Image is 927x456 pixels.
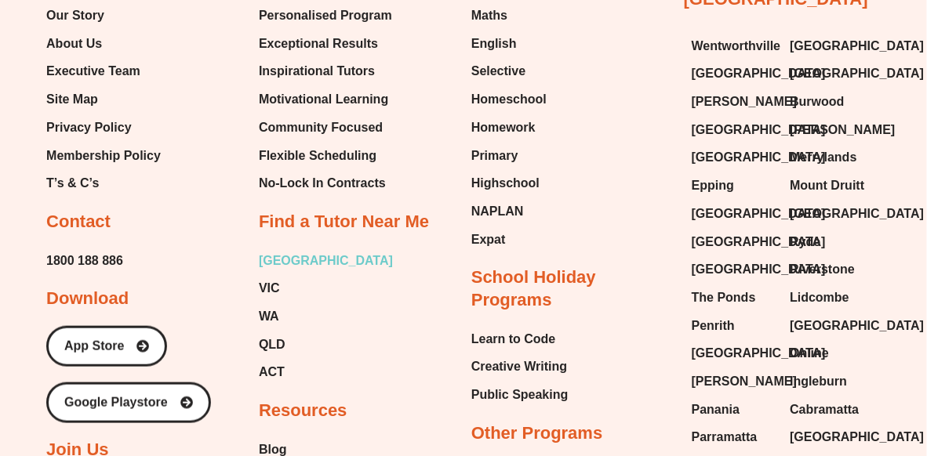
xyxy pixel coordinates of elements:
[692,202,826,226] span: [GEOGRAPHIC_DATA]
[692,286,774,309] a: The Ponds
[46,172,161,195] a: T’s & C’s
[46,249,123,273] a: 1800 188 886
[46,4,104,27] span: Our Story
[259,333,393,356] a: QLD
[692,398,774,422] a: Panania
[259,88,392,111] a: Motivational Learning
[259,172,386,195] span: No-Lock In Contracts
[259,116,392,139] a: Community Focused
[692,370,774,393] a: [PERSON_NAME]
[259,249,393,273] a: [GEOGRAPHIC_DATA]
[259,277,393,300] a: VIC
[692,286,756,309] span: The Ponds
[692,370,797,393] span: [PERSON_NAME]
[692,146,826,169] span: [GEOGRAPHIC_DATA]
[471,144,547,168] a: Primary
[471,32,517,56] span: English
[790,202,872,226] a: [GEOGRAPHIC_DATA]
[471,383,569,407] a: Public Speaking
[849,381,927,456] iframe: Chat Widget
[790,398,859,422] span: Cabramatta
[790,425,924,449] span: [GEOGRAPHIC_DATA]
[790,202,924,226] span: [GEOGRAPHIC_DATA]
[471,60,525,83] span: Selective
[790,174,864,197] span: Mount Druitt
[692,230,774,254] a: [GEOGRAPHIC_DATA]
[259,32,378,56] span: Exceptional Results
[790,90,844,114] span: Burwood
[471,228,547,252] a: Expat
[692,342,774,365] a: [GEOGRAPHIC_DATA]
[692,118,826,142] span: [GEOGRAPHIC_DATA]
[46,116,161,139] a: Privacy Policy
[259,60,392,83] a: Inspirational Tutors
[471,200,524,223] span: NAPLAN
[471,355,569,378] a: Creative Writing
[259,305,279,328] span: WA
[46,88,161,111] a: Site Map
[790,370,872,393] a: Ingleburn
[259,400,347,422] h2: Resources
[692,90,774,114] a: [PERSON_NAME]
[471,144,518,168] span: Primary
[259,333,285,356] span: QLD
[46,326,167,367] a: App Store
[790,230,872,254] a: Ryde
[471,88,547,111] a: Homeschool
[46,4,161,27] a: Our Story
[692,230,826,254] span: [GEOGRAPHIC_DATA]
[692,342,826,365] span: [GEOGRAPHIC_DATA]
[692,174,774,197] a: Epping
[790,314,872,338] a: [GEOGRAPHIC_DATA]
[259,305,393,328] a: WA
[64,396,168,409] span: Google Playstore
[790,118,872,142] a: [PERSON_NAME]
[46,382,211,423] a: Google Playstore
[471,172,540,195] span: Highschool
[692,398,740,422] span: Panania
[790,342,872,365] a: Online
[471,172,547,195] a: Highschool
[46,116,132,139] span: Privacy Policy
[692,90,797,114] span: [PERSON_NAME]
[790,118,895,142] span: [PERSON_NAME]
[471,355,567,378] span: Creative Writing
[259,277,280,300] span: VIC
[692,146,774,169] a: [GEOGRAPHIC_DATA]
[46,211,111,233] h2: Contact
[790,370,847,393] span: Ingleburn
[692,34,774,58] a: Wentworthville
[692,174,734,197] span: Epping
[692,62,774,85] a: [GEOGRAPHIC_DATA]
[46,60,161,83] a: Executive Team
[471,116,536,139] span: Homework
[790,146,856,169] span: Merrylands
[692,314,735,338] span: Penrith
[259,116,383,139] span: Community Focused
[259,360,285,384] span: ACT
[790,286,872,309] a: Lidcombe
[46,32,161,56] a: About Us
[259,88,388,111] span: Motivational Learning
[692,425,774,449] a: Parramatta
[790,230,820,254] span: Ryde
[471,328,569,351] a: Learn to Code
[790,62,872,85] a: [GEOGRAPHIC_DATA]
[46,60,140,83] span: Executive Team
[46,32,102,56] span: About Us
[259,4,392,27] a: Personalised Program
[790,425,872,449] a: [GEOGRAPHIC_DATA]
[692,34,781,58] span: Wentworthville
[471,4,547,27] a: Maths
[790,258,872,281] a: Riverstone
[259,172,392,195] a: No-Lock In Contracts
[46,88,98,111] span: Site Map
[259,360,393,384] a: ACT
[46,144,161,168] a: Membership Policy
